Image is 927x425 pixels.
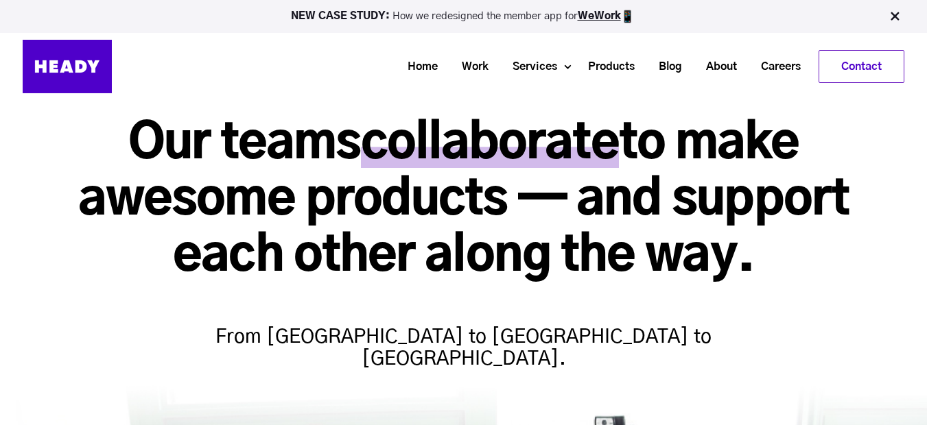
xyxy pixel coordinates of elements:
a: Home [390,54,445,80]
a: Products [571,54,642,80]
div: Navigation Menu [126,50,904,83]
a: About [689,54,744,80]
img: Heady_Logo_Web-01 (1) [23,40,112,93]
h4: From [GEOGRAPHIC_DATA] to [GEOGRAPHIC_DATA] to [GEOGRAPHIC_DATA]. [196,299,731,370]
a: Work [445,54,495,80]
a: WeWork [578,11,621,21]
a: Contact [819,51,904,82]
a: Careers [744,54,808,80]
p: How we redesigned the member app for [6,10,921,23]
a: Blog [642,54,689,80]
h1: Our teams to make awesome products — and support each other along the way. [23,117,904,285]
strong: NEW CASE STUDY: [291,11,392,21]
span: collaborate [361,120,619,168]
img: app emoji [621,10,635,23]
img: Close Bar [888,10,902,23]
a: Services [495,54,564,80]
